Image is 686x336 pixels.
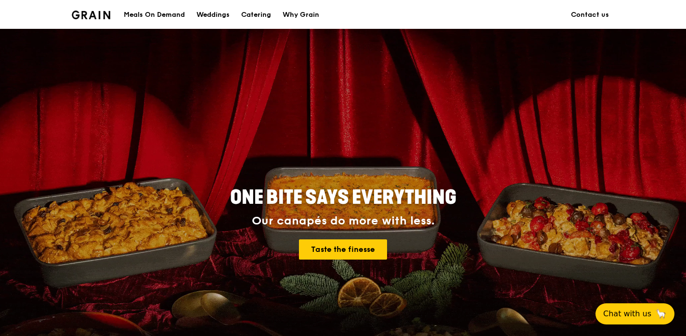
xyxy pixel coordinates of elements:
a: Taste the finesse [299,239,387,260]
div: Meals On Demand [124,0,185,29]
img: Grain [72,11,111,19]
div: Our canapés do more with less. [170,214,517,228]
span: 🦙 [655,308,667,320]
a: Weddings [191,0,235,29]
div: Why Grain [283,0,319,29]
span: ONE BITE SAYS EVERYTHING [230,186,456,209]
a: Why Grain [277,0,325,29]
div: Weddings [196,0,230,29]
button: Chat with us🦙 [595,303,674,324]
a: Catering [235,0,277,29]
span: Chat with us [603,308,651,320]
a: Contact us [565,0,615,29]
div: Catering [241,0,271,29]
